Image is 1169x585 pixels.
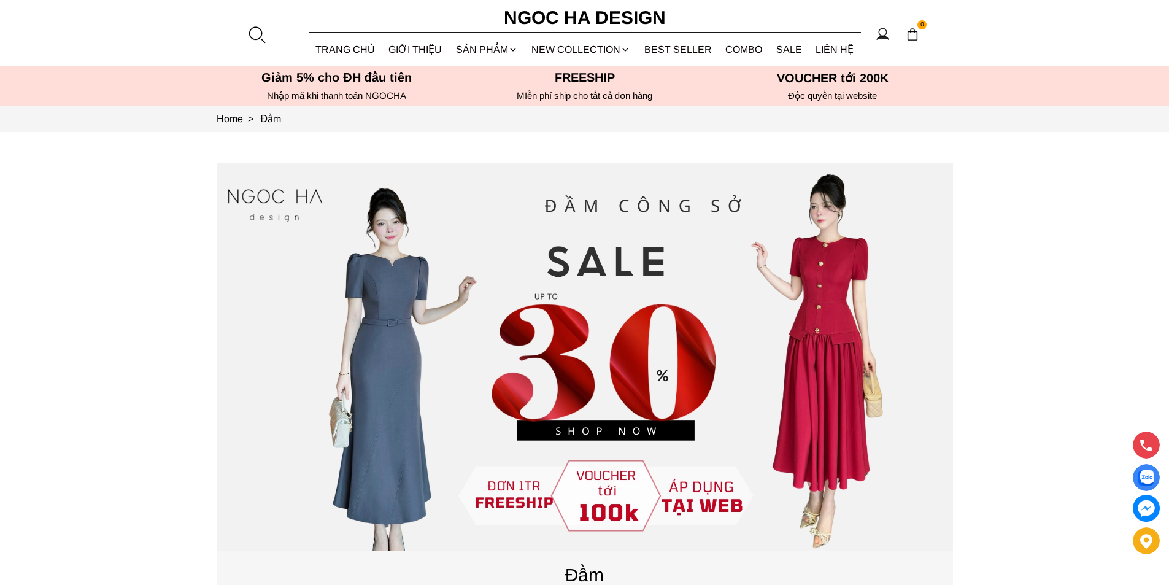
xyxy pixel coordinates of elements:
a: Link to Home [217,114,261,124]
a: NEW COLLECTION [525,33,638,66]
span: 0 [917,20,927,30]
h6: Độc quyền tại website [712,90,953,101]
a: SALE [770,33,809,66]
a: messenger [1133,495,1160,522]
a: BEST SELLER [638,33,719,66]
a: Ngoc Ha Design [493,3,677,33]
h5: VOUCHER tới 200K [712,71,953,85]
img: img-CART-ICON-ksit0nf1 [906,28,919,41]
a: Combo [719,33,770,66]
font: Giảm 5% cho ĐH đầu tiên [261,71,412,84]
a: Link to Đầm [261,114,282,124]
a: TRANG CHỦ [309,33,382,66]
img: Display image [1138,470,1154,486]
div: SẢN PHẨM [449,33,525,66]
a: Display image [1133,464,1160,491]
a: GIỚI THIỆU [382,33,449,66]
font: Freeship [555,71,615,84]
a: LIÊN HỆ [809,33,861,66]
span: > [243,114,258,124]
font: Nhập mã khi thanh toán NGOCHA [267,90,406,101]
h6: MIễn phí ship cho tất cả đơn hàng [465,90,705,101]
